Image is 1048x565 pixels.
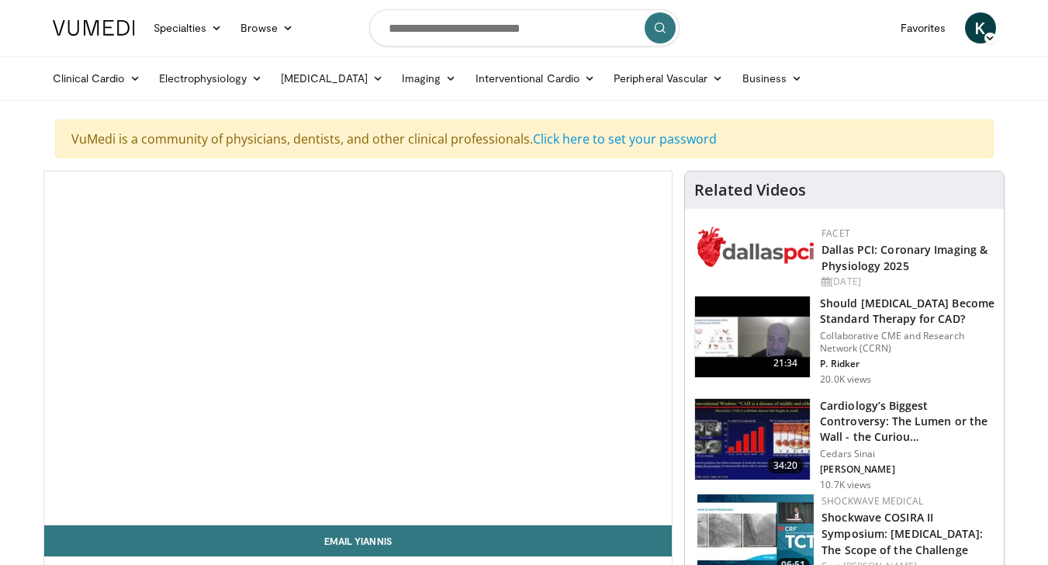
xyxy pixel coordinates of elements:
[820,463,994,476] p: [PERSON_NAME]
[272,63,393,94] a: [MEDICAL_DATA]
[43,63,150,94] a: Clinical Cardio
[821,494,923,508] a: Shockwave Medical
[533,130,717,147] a: Click here to set your password
[44,525,673,556] a: Email Yiannis
[231,12,303,43] a: Browse
[604,63,732,94] a: Peripheral Vascular
[820,296,994,327] h3: Should [MEDICAL_DATA] Become Standard Therapy for CAD?
[53,20,135,36] img: VuMedi Logo
[694,181,806,199] h4: Related Videos
[369,9,680,47] input: Search topics, interventions
[820,373,871,386] p: 20.0K views
[820,448,994,460] p: Cedars Sinai
[466,63,605,94] a: Interventional Cardio
[150,63,272,94] a: Electrophysiology
[694,296,994,386] a: 21:34 Should [MEDICAL_DATA] Become Standard Therapy for CAD? Collaborative CME and Research Netwo...
[55,120,994,158] div: VuMedi is a community of physicians, dentists, and other clinical professionals.
[694,398,994,491] a: 34:20 Cardiology’s Biggest Controversy: The Lumen or the Wall - the Curiou… Cedars Sinai [PERSON_...
[820,358,994,370] p: P. Ridker
[144,12,232,43] a: Specialties
[695,296,810,377] img: eb63832d-2f75-457d-8c1a-bbdc90eb409c.150x105_q85_crop-smart_upscale.jpg
[891,12,956,43] a: Favorites
[767,355,804,371] span: 21:34
[821,227,850,240] a: FACET
[767,458,804,473] span: 34:20
[44,172,673,525] video-js: Video Player
[821,275,991,289] div: [DATE]
[820,330,994,355] p: Collaborative CME and Research Network (CCRN)
[393,63,466,94] a: Imaging
[697,227,814,267] img: 939357b5-304e-4393-95de-08c51a3c5e2a.png.150x105_q85_autocrop_double_scale_upscale_version-0.2.png
[695,399,810,480] img: d453240d-5894-4336-be61-abca2891f366.150x105_q85_crop-smart_upscale.jpg
[821,510,983,557] a: Shockwave COSIRA II Symposium: [MEDICAL_DATA]: The Scope of the Challenge
[965,12,996,43] a: K
[820,398,994,445] h3: Cardiology’s Biggest Controversy: The Lumen or the Wall - the Curiou…
[821,242,987,273] a: Dallas PCI: Coronary Imaging & Physiology 2025
[820,479,871,491] p: 10.7K views
[733,63,812,94] a: Business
